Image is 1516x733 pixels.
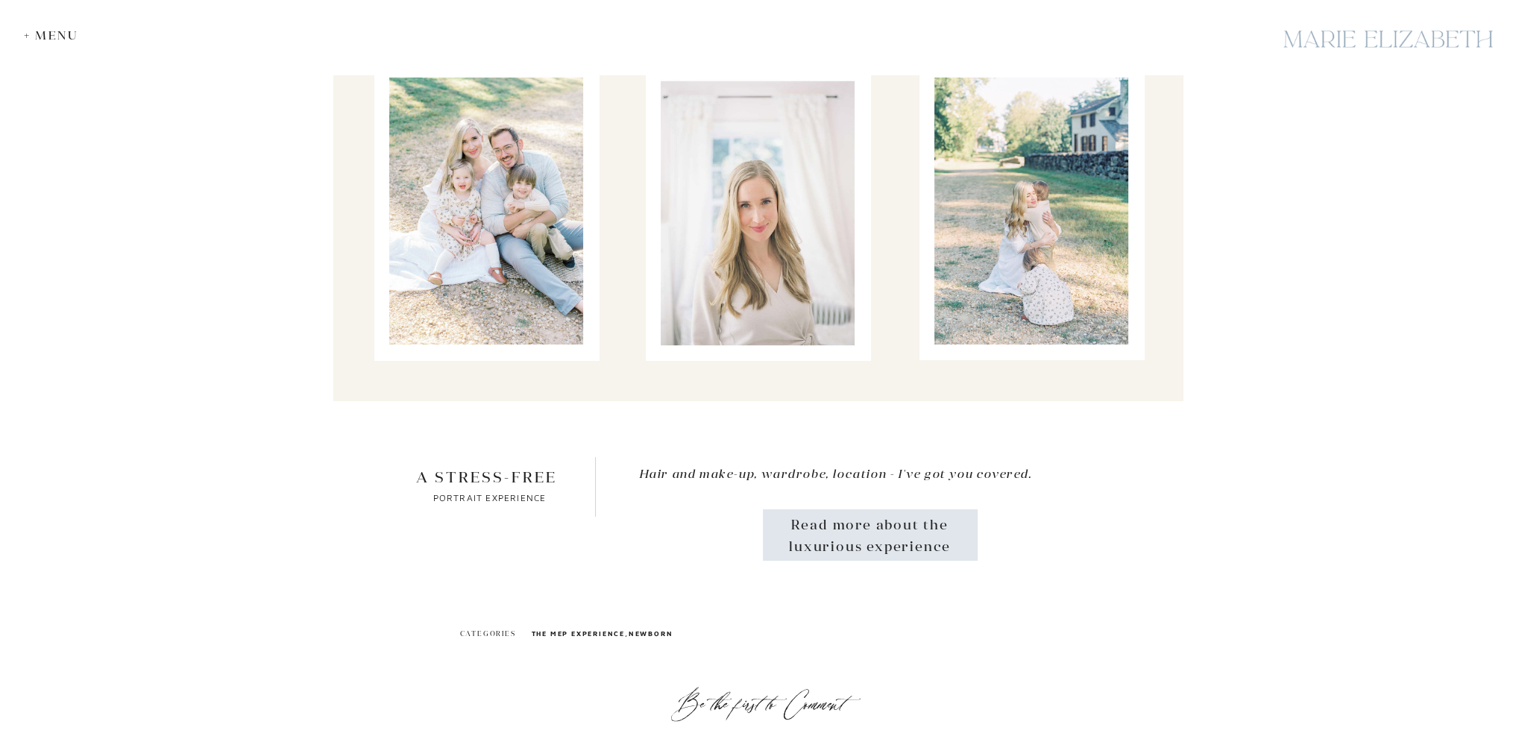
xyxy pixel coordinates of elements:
div: + Menu [24,28,86,43]
a: Read more about the luxurious experience [783,515,957,555]
p: portrait experience [423,491,557,506]
h3: , [532,628,1046,640]
p: Hair and make-up, wardrobe, location - I've got you covered. [639,463,1094,488]
a: newborn [629,629,673,638]
h2: categories [459,628,519,641]
a: The MEP Experience [532,629,625,638]
a: [PERSON_NAME][DOMAIN_NAME][URL] [476,10,719,24]
p: A stress-free [412,468,562,489]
